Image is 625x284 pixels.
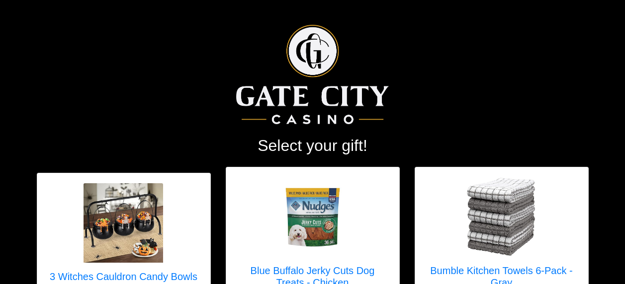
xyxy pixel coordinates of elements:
[236,25,389,124] img: Logo
[462,177,541,257] img: Bumble Kitchen Towels 6-Pack - Gray
[84,183,163,263] img: 3 Witches Cauldron Candy Bowls
[37,136,589,155] h2: Select your gift!
[50,271,197,283] h5: 3 Witches Cauldron Candy Bowls
[273,177,353,257] img: Blue Buffalo Jerky Cuts Dog Treats - Chicken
